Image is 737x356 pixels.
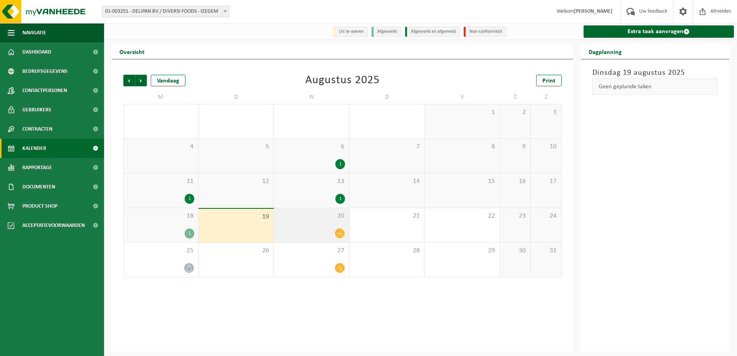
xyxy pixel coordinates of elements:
span: 24 [535,212,557,220]
span: Print [542,78,555,84]
div: Geen geplande taken [592,79,718,95]
span: 22 [429,212,496,220]
div: Vandaag [151,75,185,86]
td: Z [500,90,531,104]
span: 9 [504,143,527,151]
span: 28 [353,247,420,255]
span: Navigatie [22,23,46,42]
span: 5 [202,143,269,151]
span: 29 [429,247,496,255]
span: 25 [128,247,194,255]
div: 1 [335,159,345,169]
li: Non-conformiteit [464,27,506,37]
a: Extra taak aanvragen [584,25,734,38]
li: Afgewerkt [372,27,401,37]
strong: [PERSON_NAME] [574,8,612,14]
span: Contracten [22,119,52,139]
span: 20 [278,212,345,220]
span: 27 [278,247,345,255]
a: Print [536,75,562,86]
span: 6 [278,143,345,151]
td: D [349,90,424,104]
span: 31 [535,247,557,255]
div: 1 [335,194,345,204]
span: Gebruikers [22,100,51,119]
span: 3 [535,108,557,117]
span: 21 [353,212,420,220]
span: 13 [278,177,345,186]
span: 14 [353,177,420,186]
h2: Dagplanning [581,44,629,59]
span: 8 [429,143,496,151]
span: 19 [202,213,269,221]
span: 16 [504,177,527,186]
span: 01-003251 - DELIPAN BV / DIVERSI FOODS - IZEGEM [102,6,229,17]
span: 30 [504,247,527,255]
span: Vorige [123,75,135,86]
span: Bedrijfsgegevens [22,62,67,81]
td: Z [531,90,562,104]
td: D [199,90,274,104]
span: 23 [504,212,527,220]
span: Volgende [135,75,147,86]
h3: Dinsdag 19 augustus 2025 [592,67,718,79]
span: 10 [535,143,557,151]
span: 17 [535,177,557,186]
span: Product Shop [22,196,57,216]
span: Documenten [22,177,55,196]
span: Rapportage [22,158,52,177]
span: 2 [504,108,527,117]
span: 7 [353,143,420,151]
span: Acceptatievoorwaarden [22,216,85,235]
div: 1 [185,194,194,204]
td: M [123,90,199,104]
span: 15 [429,177,496,186]
span: 4 [128,143,194,151]
span: 12 [202,177,269,186]
span: Dashboard [22,42,51,62]
span: 18 [128,212,194,220]
h2: Overzicht [112,44,152,59]
span: Contactpersonen [22,81,67,100]
td: W [274,90,349,104]
span: 26 [202,247,269,255]
li: Afgewerkt en afgemeld [405,27,460,37]
span: 1 [429,108,496,117]
td: V [425,90,500,104]
span: Kalender [22,139,46,158]
span: 11 [128,177,194,186]
li: Uit te voeren [333,27,368,37]
div: Augustus 2025 [305,75,380,86]
div: 1 [185,228,194,238]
